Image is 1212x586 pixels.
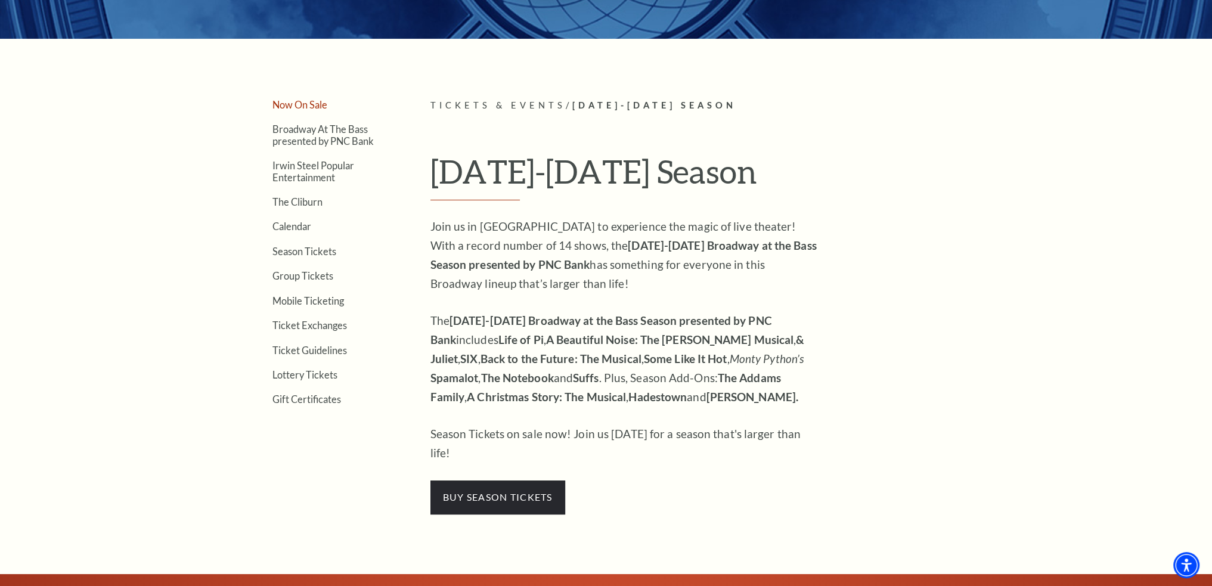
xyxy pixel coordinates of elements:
a: Calendar [272,221,311,232]
em: Monty Python’s [730,352,804,365]
strong: SIX [460,352,478,365]
strong: [PERSON_NAME]. [706,390,798,404]
a: Season Tickets [272,246,336,257]
strong: A Beautiful Noise: The [PERSON_NAME] Musical [546,333,793,346]
a: Gift Certificates [272,393,341,405]
strong: Some Like It Hot [644,352,727,365]
a: Ticket Exchanges [272,320,347,331]
a: Group Tickets [272,270,333,281]
a: Broadway At The Bass presented by PNC Bank [272,123,374,146]
a: Mobile Ticketing [272,295,344,306]
a: The Cliburn [272,196,323,207]
strong: Hadestown [628,390,687,404]
strong: Suffs [573,371,599,385]
h1: [DATE]-[DATE] Season [430,152,976,201]
span: Tickets & Events [430,100,566,110]
strong: Life of Pi [498,333,544,346]
strong: Back to the Future: The Musical [481,352,641,365]
a: Now On Sale [272,99,327,110]
a: Lottery Tickets [272,369,337,380]
p: Season Tickets on sale now! Join us [DATE] for a season that's larger than life! [430,424,818,463]
span: [DATE]-[DATE] Season [572,100,736,110]
strong: A Christmas Story: The Musical [467,390,626,404]
strong: Spamalot [430,371,479,385]
strong: [DATE]-[DATE] Broadway at the Bass Season presented by PNC Bank [430,314,772,346]
strong: The Notebook [481,371,553,385]
p: The includes , , , , , , , and . Plus, Season Add-Ons: , , and [430,311,818,407]
a: Ticket Guidelines [272,345,347,356]
p: / [430,98,976,113]
span: buy season tickets [430,480,565,514]
div: Accessibility Menu [1173,552,1199,578]
p: Join us in [GEOGRAPHIC_DATA] to experience the magic of live theater! With a record number of 14 ... [430,217,818,293]
a: buy season tickets [430,489,565,503]
a: Irwin Steel Popular Entertainment [272,160,354,182]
